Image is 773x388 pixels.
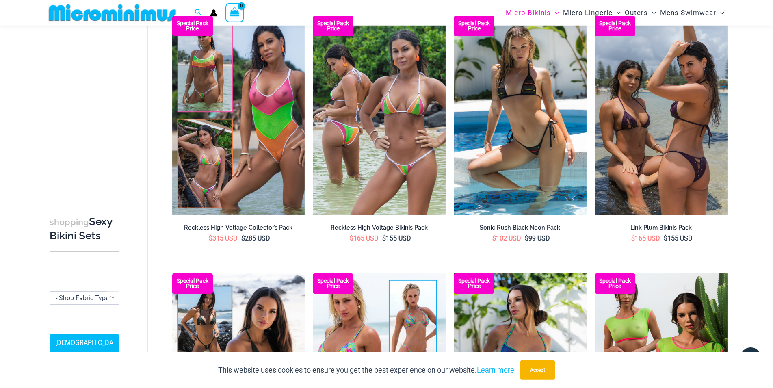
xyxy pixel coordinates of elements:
bdi: 285 USD [241,234,270,242]
a: OutersMenu ToggleMenu Toggle [623,2,658,23]
bdi: 102 USD [492,234,521,242]
a: Micro LingerieMenu ToggleMenu Toggle [561,2,623,23]
bdi: 315 USD [209,234,238,242]
bdi: 165 USD [631,234,660,242]
bdi: 155 USD [382,234,411,242]
h2: Link Plum Bikinis Pack [595,224,728,232]
b: Special Pack Price [595,21,635,31]
a: Mens SwimwearMenu ToggleMenu Toggle [658,2,726,23]
b: Special Pack Price [454,21,494,31]
span: Menu Toggle [648,2,656,23]
span: $ [209,234,212,242]
span: $ [631,234,635,242]
a: [DEMOGRAPHIC_DATA] Sizing Guide [50,335,119,365]
span: Mens Swimwear [660,2,716,23]
img: Bikini Pack Plum [595,16,728,215]
span: $ [241,234,245,242]
a: Reckless High Voltage Collector’s Pack [172,224,305,234]
b: Special Pack Price [313,21,353,31]
span: - Shop Fabric Type [50,292,119,304]
span: $ [664,234,667,242]
img: Reckless Mesh High Voltage Collection Pack [172,16,305,215]
img: Reckless Mesh High Voltage Bikini Pack [313,16,446,215]
span: $ [492,234,496,242]
img: Sonic Rush Black Neon 3278 Tri Top 4312 Thong Bikini 09 [454,16,587,215]
span: Menu Toggle [716,2,724,23]
h2: Sonic Rush Black Neon Pack [454,224,587,232]
span: Micro Lingerie [563,2,613,23]
a: Sonic Rush Black Neon Pack [454,224,587,234]
bdi: 99 USD [525,234,550,242]
bdi: 165 USD [350,234,379,242]
a: Link Plum Bikinis Pack [595,224,728,234]
a: Reckless Mesh High Voltage Bikini Pack Reckless Mesh High Voltage 306 Tri Top 466 Thong 04Reckles... [313,16,446,215]
b: Special Pack Price [313,278,353,289]
a: Bikini Pack Plum Link Plum 3070 Tri Top 4580 Micro 04Link Plum 3070 Tri Top 4580 Micro 04 [595,16,728,215]
h2: Reckless High Voltage Bikinis Pack [313,224,446,232]
bdi: 155 USD [664,234,693,242]
span: Menu Toggle [613,2,621,23]
a: Account icon link [210,9,217,17]
p: This website uses cookies to ensure you get the best experience on our website. [218,364,514,376]
a: Search icon link [195,8,202,18]
button: Accept [520,360,555,380]
a: Sonic Rush Black Neon 3278 Tri Top 4312 Thong Bikini 09 Sonic Rush Black Neon 3278 Tri Top 4312 T... [454,16,587,215]
b: Special Pack Price [595,278,635,289]
a: Reckless High Voltage Bikinis Pack [313,224,446,234]
span: Micro Bikinis [506,2,551,23]
b: Special Pack Price [172,278,213,289]
a: View Shopping Cart, empty [225,3,244,22]
iframe: TrustedSite Certified [50,27,123,190]
span: shopping [50,217,89,227]
a: Reckless Mesh High Voltage Collection Pack Reckless Mesh High Voltage 3480 Crop Top 466 Thong 07R... [172,16,305,215]
span: - Shop Fabric Type [56,294,109,302]
a: Learn more [477,366,514,374]
span: Outers [625,2,648,23]
a: Micro BikinisMenu ToggleMenu Toggle [504,2,561,23]
span: $ [350,234,353,242]
span: $ [382,234,386,242]
h2: Reckless High Voltage Collector’s Pack [172,224,305,232]
span: - Shop Fabric Type [50,291,119,305]
nav: Site Navigation [502,1,728,24]
h3: Sexy Bikini Sets [50,215,119,243]
b: Special Pack Price [454,278,494,289]
span: $ [525,234,528,242]
span: Menu Toggle [551,2,559,23]
b: Special Pack Price [172,21,213,31]
img: MM SHOP LOGO FLAT [45,4,179,22]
